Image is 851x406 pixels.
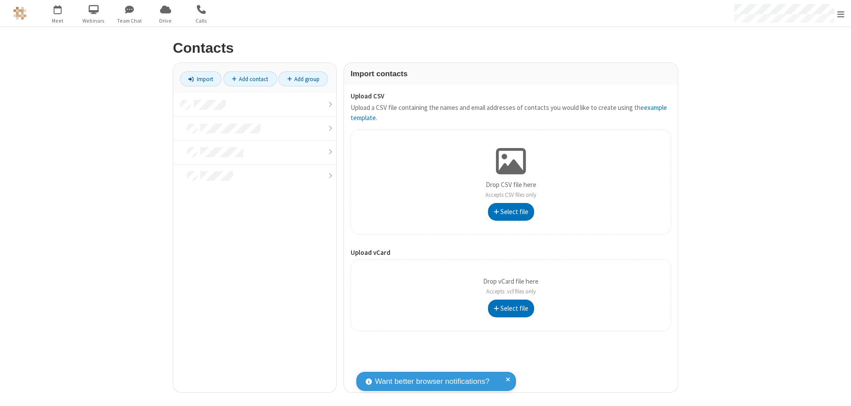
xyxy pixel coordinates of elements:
[113,17,146,25] span: Team Chat
[351,91,671,101] label: Upload CSV
[278,71,328,86] a: Add group
[149,17,182,25] span: Drive
[486,288,536,295] span: Accepts .vcf files only
[180,71,222,86] a: Import
[41,17,74,25] span: Meet
[351,103,671,123] p: Upload a CSV file containing the names and email addresses of contacts you would like to create u...
[488,203,534,221] button: Select file
[351,103,667,122] a: example template
[485,180,536,200] p: Drop CSV file here
[488,300,534,317] button: Select file
[485,191,536,199] span: Accepts CSV files only
[173,40,678,56] h2: Contacts
[351,70,671,78] h3: Import contacts
[185,17,218,25] span: Calls
[13,7,27,20] img: QA Selenium DO NOT DELETE OR CHANGE
[483,277,539,297] p: Drop vCard file here
[77,17,110,25] span: Webinars
[223,71,277,86] a: Add contact
[351,248,671,258] label: Upload vCard
[375,376,489,387] span: Want better browser notifications?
